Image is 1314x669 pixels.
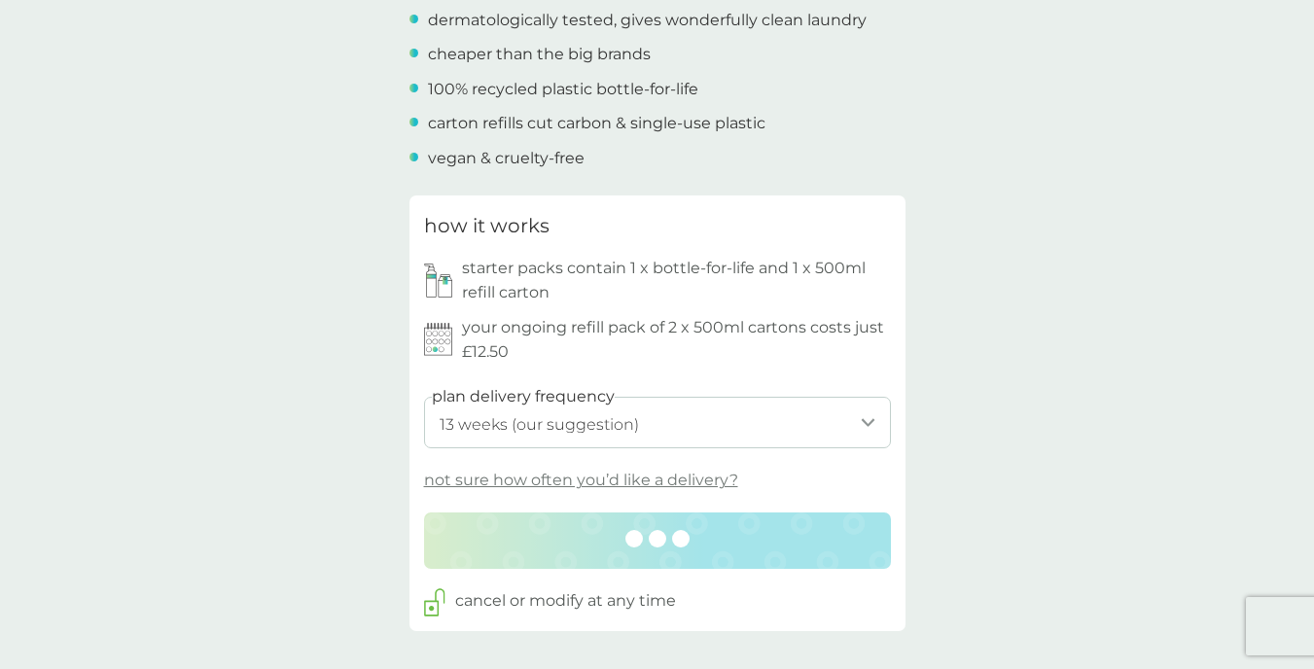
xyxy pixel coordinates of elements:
p: 100% recycled plastic bottle-for-life [428,77,698,102]
p: starter packs contain 1 x bottle-for-life and 1 x 500ml refill carton [462,256,891,305]
p: dermatologically tested, gives wonderfully clean laundry [428,8,867,33]
h3: how it works [424,210,550,241]
p: not sure how often you’d like a delivery? [424,468,738,493]
p: your ongoing refill pack of 2 x 500ml cartons costs just £12.50 [462,315,891,365]
p: cancel or modify at any time [455,588,676,614]
p: carton refills cut carbon & single-use plastic [428,111,765,136]
label: plan delivery frequency [432,384,615,409]
p: vegan & cruelty-free [428,146,585,171]
p: cheaper than the big brands [428,42,651,67]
